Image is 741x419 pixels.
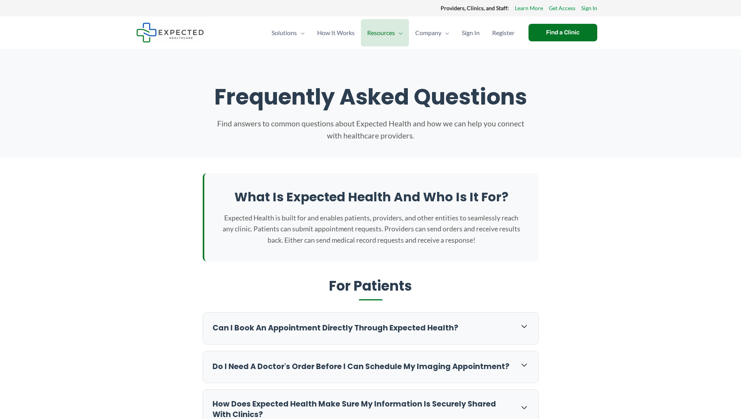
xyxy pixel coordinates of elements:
[549,3,575,13] a: Get Access
[415,19,441,46] span: Company
[395,19,403,46] span: Menu Toggle
[311,19,361,46] a: How It Works
[203,312,538,344] div: Can I book an appointment directly through Expected Health?
[455,19,486,46] a: Sign In
[271,19,297,46] span: Solutions
[203,277,539,301] h2: For Patients
[441,5,509,11] strong: Providers, Clinics, and Staff:
[492,19,514,46] span: Register
[317,19,355,46] span: How It Works
[367,19,395,46] span: Resources
[203,351,538,383] div: Do I need a doctor's order before I can schedule my imaging appointment?
[212,362,512,372] h3: Do I need a doctor's order before I can schedule my imaging appointment?
[144,84,597,110] h1: Frequently Asked Questions
[297,19,305,46] span: Menu Toggle
[212,323,512,334] h3: Can I book an appointment directly through Expected Health?
[529,24,597,41] a: Find a Clinic
[361,19,409,46] a: ResourcesMenu Toggle
[486,19,521,46] a: Register
[214,118,527,142] p: Find answers to common questions about Expected Health and how we can help you connect with healt...
[265,19,521,46] nav: Primary Site Navigation
[441,19,449,46] span: Menu Toggle
[220,213,523,245] p: Expected Health is built for and enables patients, providers, and other entities to seamlessly re...
[220,189,523,205] h2: What is Expected Health and who is it for?
[265,19,311,46] a: SolutionsMenu Toggle
[581,3,597,13] a: Sign In
[462,19,480,46] span: Sign In
[515,3,543,13] a: Learn More
[136,23,204,43] img: Expected Healthcare Logo - side, dark font, small
[409,19,455,46] a: CompanyMenu Toggle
